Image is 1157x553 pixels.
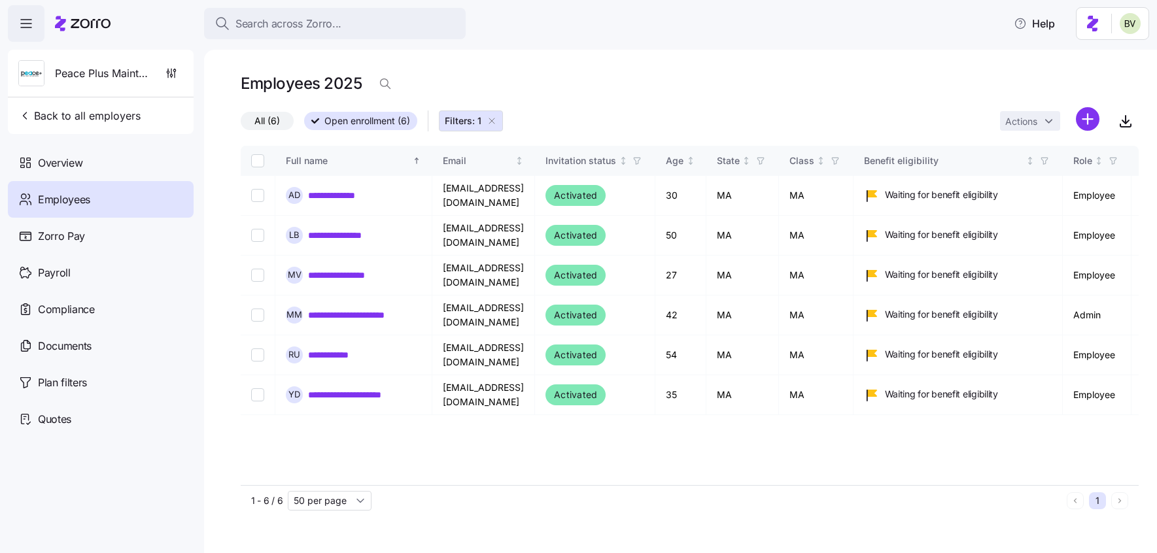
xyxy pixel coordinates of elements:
[686,156,695,165] div: Not sorted
[432,146,535,176] th: EmailNot sorted
[286,154,410,168] div: Full name
[251,229,264,242] input: Select record 2
[554,387,597,403] span: Activated
[554,227,597,243] span: Activated
[251,388,264,401] input: Select record 6
[885,268,998,281] span: Waiting for benefit eligibility
[324,112,410,129] span: Open enrollment (6)
[1000,111,1060,131] button: Actions
[288,390,300,399] span: Y D
[816,156,825,165] div: Not sorted
[706,295,779,335] td: MA
[1005,117,1037,126] span: Actions
[8,181,194,218] a: Employees
[742,156,751,165] div: Not sorted
[706,146,779,176] th: StateNot sorted
[1076,107,1099,131] svg: add icon
[1067,492,1084,509] button: Previous page
[655,375,706,415] td: 35
[445,114,481,127] span: Filters: 1
[706,176,779,216] td: MA
[779,295,854,335] td: MA
[251,348,264,361] input: Select record 5
[289,231,300,239] span: L B
[779,146,854,176] th: ClassNot sorted
[554,347,597,363] span: Activated
[8,401,194,437] a: Quotes
[288,271,302,279] span: M V
[554,267,597,283] span: Activated
[251,269,264,282] input: Select record 3
[19,61,44,87] img: Employer logo
[554,307,597,323] span: Activated
[545,154,616,168] div: Invitation status
[655,335,706,375] td: 54
[38,228,85,244] span: Zorro Pay
[1014,16,1055,31] span: Help
[554,188,597,203] span: Activated
[885,348,998,361] span: Waiting for benefit eligibility
[439,110,503,131] button: Filters: 1
[251,309,264,322] input: Select record 4
[717,154,740,168] div: State
[655,256,706,295] td: 27
[38,338,92,354] span: Documents
[8,327,194,364] a: Documents
[706,335,779,375] td: MA
[251,189,264,202] input: Select record 1
[885,228,998,241] span: Waiting for benefit eligibility
[1063,375,1131,415] td: Employee
[1120,13,1141,34] img: 676487ef2089eb4995defdc85707b4f5
[655,216,706,256] td: 50
[432,256,535,295] td: [EMAIL_ADDRESS][DOMAIN_NAME]
[286,310,302,319] span: M M
[241,73,362,93] h1: Employees 2025
[864,154,1024,168] div: Benefit eligibility
[1111,492,1128,509] button: Next page
[779,375,854,415] td: MA
[1063,335,1131,375] td: Employee
[38,265,71,281] span: Payroll
[432,295,535,335] td: [EMAIL_ADDRESS][DOMAIN_NAME]
[779,256,854,295] td: MA
[432,176,535,216] td: [EMAIL_ADDRESS][DOMAIN_NAME]
[1089,492,1106,509] button: 1
[1003,10,1065,37] button: Help
[779,216,854,256] td: MA
[619,156,628,165] div: Not sorted
[8,291,194,327] a: Compliance
[275,146,432,176] th: Full nameSorted ascending
[789,154,814,168] div: Class
[515,156,524,165] div: Not sorted
[885,388,998,401] span: Waiting for benefit eligibility
[8,254,194,291] a: Payroll
[535,146,655,176] th: Invitation statusNot sorted
[779,176,854,216] td: MA
[655,146,706,176] th: AgeNot sorted
[706,256,779,295] td: MA
[432,216,535,256] td: [EMAIL_ADDRESS][DOMAIN_NAME]
[885,188,998,201] span: Waiting for benefit eligibility
[1063,256,1131,295] td: Employee
[13,103,146,129] button: Back to all employers
[854,146,1063,176] th: Benefit eligibilityNot sorted
[779,335,854,375] td: MA
[38,411,71,427] span: Quotes
[8,144,194,181] a: Overview
[706,216,779,256] td: MA
[1063,176,1131,216] td: Employee
[1073,154,1092,168] div: Role
[235,16,341,32] span: Search across Zorro...
[1063,216,1131,256] td: Employee
[885,308,998,321] span: Waiting for benefit eligibility
[666,154,683,168] div: Age
[1063,146,1131,176] th: RoleNot sorted
[38,301,95,318] span: Compliance
[8,218,194,254] a: Zorro Pay
[38,155,82,171] span: Overview
[254,112,280,129] span: All (6)
[443,154,513,168] div: Email
[432,375,535,415] td: [EMAIL_ADDRESS][DOMAIN_NAME]
[655,176,706,216] td: 30
[1026,156,1035,165] div: Not sorted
